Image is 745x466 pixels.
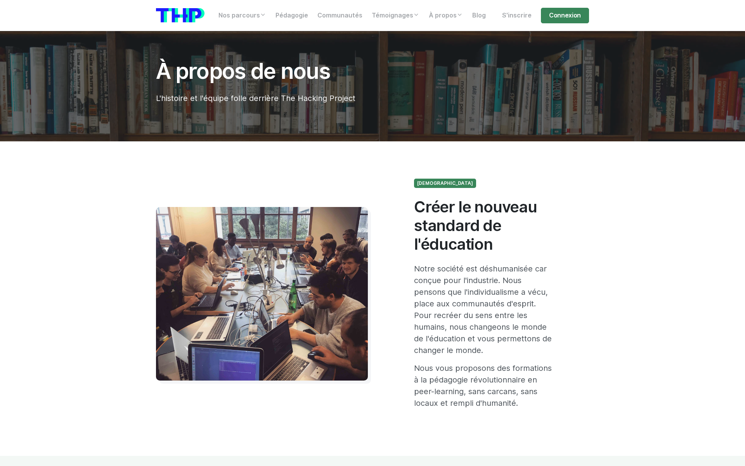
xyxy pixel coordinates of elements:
a: Connexion [541,8,589,23]
h1: À propos de nous [156,59,515,83]
a: S'inscrire [497,8,536,23]
a: Témoignages [367,8,424,23]
p: L'histoire et l'équipe folle derrière The Hacking Project [156,92,515,104]
span: [DEMOGRAPHIC_DATA] [414,179,476,188]
a: Pédagogie [271,8,313,23]
img: communauté d'apprenants THP [156,207,368,381]
a: Communautés [313,8,367,23]
a: Blog [468,8,490,23]
img: logo [156,8,204,23]
p: Nous vous proposons des formations à la pédagogie révolutionnaire en peer-learning, sans carcans,... [414,362,552,409]
span: Créer le nouveau standard de l'éducation [414,198,537,253]
p: Notre société est déshumanisée car conçue pour l'industrie. Nous pensons que l'individualisme a v... [414,263,552,356]
a: À propos [424,8,468,23]
a: Nos parcours [214,8,271,23]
